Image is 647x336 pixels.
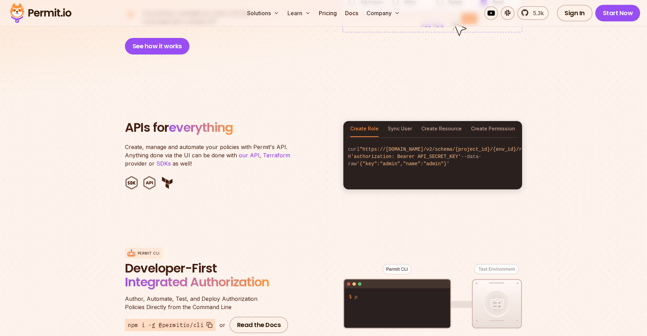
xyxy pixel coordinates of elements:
a: 5.3k [517,6,549,20]
img: Permit logo [7,1,75,25]
span: Integrated Authorization [125,273,269,291]
span: 'authorization: Bearer API_SECRET_KEY' [351,154,461,159]
button: See how it works [125,38,189,55]
a: Sign In [557,5,592,21]
button: Learn [285,6,313,20]
button: Company [364,6,403,20]
span: Author, Automate, Test, and Deploy Authorization [125,295,291,303]
button: npm i -g @permitio/cli [125,319,215,331]
span: everything [169,119,233,136]
button: Sync User [388,121,412,137]
a: Start Now [595,5,640,21]
button: Solutions [244,6,282,20]
p: Create, manage and automate your policies with Permit's API. Anything done via the UI can be done... [125,143,297,168]
a: Read the Docs [229,317,288,333]
span: 5.3k [529,9,544,17]
button: Create Permission [471,121,515,137]
span: "https://[DOMAIN_NAME]/v2/schema/{project_id}/{env_id}/roles" [360,147,536,152]
p: Permit CLI [138,251,160,256]
a: Pricing [316,6,340,20]
p: Policies Directly from the Command Line [125,295,291,311]
a: Docs [342,6,361,20]
a: SDKs [156,160,171,167]
span: npm i -g @permitio/cli [128,321,204,329]
span: Developer-First [125,261,291,275]
a: Terraform [263,152,290,159]
button: Create Resource [421,121,462,137]
span: '{"key":"admin","name":"admin"}' [357,161,450,167]
div: or [219,321,225,329]
h2: APIs for [125,121,335,135]
code: curl -H --data-raw [343,140,522,173]
a: our API [239,152,259,159]
button: Create Role [350,121,379,137]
